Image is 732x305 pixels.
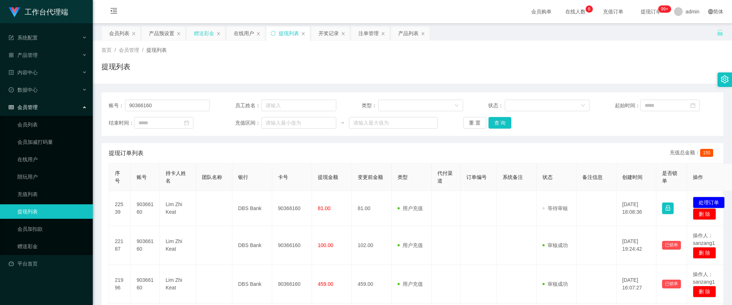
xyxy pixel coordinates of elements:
span: 459.00 [318,281,333,287]
span: 100.00 [318,242,333,248]
div: 提现列表 [279,26,299,40]
div: 充值总金额： [670,149,716,158]
div: 产品预设置 [149,26,174,40]
a: 充值列表 [17,187,87,201]
h1: 提现列表 [101,61,130,72]
a: 会员加减打码量 [17,135,87,149]
td: 22187 [109,226,131,265]
i: 图标: sync [271,31,276,36]
td: 90366160 [131,191,160,226]
span: 操作人：sanzang1 [693,271,715,285]
td: 22539 [109,191,131,226]
span: 账号 [137,174,147,180]
span: 订单编号 [466,174,487,180]
i: 图标: unlock [717,29,723,36]
span: / [115,47,116,53]
i: 图标: check-circle-o [9,87,14,92]
i: 图标: profile [9,70,14,75]
td: 81.00 [352,191,392,226]
a: 提现列表 [17,204,87,219]
td: 90366160 [131,265,160,304]
i: 图标: appstore-o [9,53,14,58]
button: 处理订单 [693,197,725,208]
td: 21996 [109,265,131,304]
button: 查 询 [488,117,512,129]
td: DBS Bank [232,191,272,226]
i: 图标: setting [721,75,729,83]
span: 会员管理 [9,104,38,110]
i: 图标: calendar [690,103,695,108]
td: [DATE] 18:08:36 [616,191,656,226]
span: 用户充值 [398,242,423,248]
span: 状态 [542,174,553,180]
span: 是否锁单 [662,170,677,184]
td: 90366160 [272,226,312,265]
i: 图标: table [9,105,14,110]
p: 6 [588,5,591,13]
span: 提现订单 [637,9,665,14]
td: 459.00 [352,265,392,304]
i: 图标: close [301,32,305,36]
sup: 6 [586,5,593,13]
i: 图标: form [9,35,14,40]
a: 工作台代理端 [9,9,68,14]
span: 类型 [398,174,408,180]
span: 操作人：sanzang1 [693,233,715,246]
span: 员工姓名： [235,102,261,109]
span: 银行 [238,174,248,180]
button: 删 除 [693,286,716,297]
span: 用户充值 [398,205,423,211]
i: 图标: close [341,32,345,36]
td: Lim Zhi Keat [160,226,196,265]
h1: 工作台代理端 [25,0,68,24]
span: 操作 [693,174,703,180]
span: 结束时间： [109,119,134,127]
a: 会员加扣款 [17,222,87,236]
span: 账号： [109,102,125,109]
i: 图标: close [216,32,221,36]
span: 提现订单列表 [109,149,144,158]
span: 审核成功 [542,281,568,287]
td: [DATE] 19:24:42 [616,226,656,265]
button: 删 除 [693,208,716,220]
i: 图标: menu-fold [101,0,126,24]
span: 序号 [115,170,120,184]
span: 内容中心 [9,70,38,75]
span: 提现列表 [146,47,167,53]
span: 类型： [362,102,378,109]
span: 会员管理 [119,47,139,53]
td: DBS Bank [232,265,272,304]
button: 已锁单 [662,241,681,250]
input: 请输入最小值为 [261,117,336,129]
span: 创建时间 [622,174,642,180]
span: 团队名称 [202,174,222,180]
img: logo.9652507e.png [9,7,20,17]
i: 图标: close [381,32,385,36]
div: 会员列表 [109,26,129,40]
span: 充值订单 [599,9,627,14]
td: 102.00 [352,226,392,265]
i: 图标: close [421,32,425,36]
td: DBS Bank [232,226,272,265]
span: 备注信息 [582,174,603,180]
i: 图标: close [176,32,181,36]
div: 在线用户 [234,26,254,40]
div: 赠送彩金 [194,26,214,40]
span: 产品管理 [9,52,38,58]
span: 起始时间： [615,102,640,109]
button: 删 除 [693,247,716,259]
span: 状态： [488,102,504,109]
div: 产品列表 [398,26,419,40]
i: 图标: down [581,103,585,108]
span: 在线人数 [562,9,589,14]
i: 图标: calendar [184,120,189,125]
input: 请输入 [125,100,210,111]
button: 已锁单 [662,280,681,288]
td: 90366160 [272,265,312,304]
a: 赠送彩金 [17,239,87,254]
a: 陪玩用户 [17,170,87,184]
span: 150 [700,149,713,157]
div: 开奖记录 [319,26,339,40]
td: 90366160 [131,226,160,265]
td: [DATE] 16:07:27 [616,265,656,304]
